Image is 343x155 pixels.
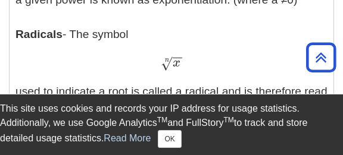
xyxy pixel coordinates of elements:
[161,55,172,71] span: √
[158,130,181,148] button: Close
[15,28,63,40] b: Radicals
[157,116,167,124] sup: TM
[165,57,169,64] span: n
[173,56,180,69] span: x
[223,116,233,124] sup: TM
[302,49,340,65] a: Back to Top
[104,133,151,143] a: Read More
